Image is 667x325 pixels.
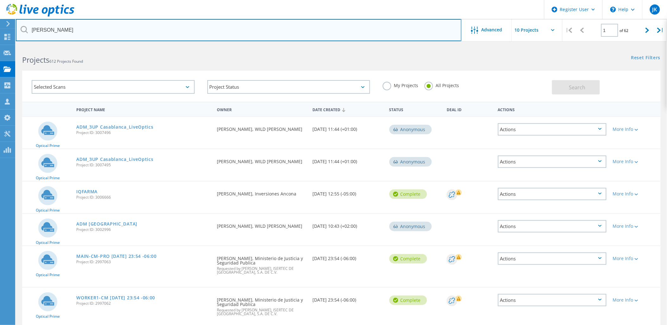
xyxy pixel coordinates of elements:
span: 612 Projects Found [49,59,83,64]
span: Advanced [481,28,502,32]
div: Actions [498,294,607,306]
div: [DATE] 11:44 (+01:00) [310,117,386,138]
span: Project ID: 3007496 [76,131,211,135]
b: Projects [22,55,49,65]
div: [PERSON_NAME], WILD [PERSON_NAME] [214,117,310,138]
span: Optical Prime [36,273,60,277]
label: My Projects [383,82,418,88]
div: [DATE] 11:44 (+01:00) [310,149,386,170]
div: Deal Id [444,103,494,115]
span: Project ID: 3002996 [76,228,211,232]
span: Requested by [PERSON_NAME], ISERTEC DE [GEOGRAPHIC_DATA], S.A. DE C.V. [217,308,306,316]
div: | [654,19,667,41]
span: Project ID: 3007495 [76,163,211,167]
a: ADM_3UP Casablanca_LiveOptics [76,157,153,162]
div: Actions [498,220,607,233]
div: More Info [613,224,658,228]
div: More Info [613,159,658,164]
span: Project ID: 3006666 [76,195,211,199]
a: ADM_3UP Casablanca_LiveOptics [76,125,153,129]
label: All Projects [425,82,459,88]
a: MAIN-CM-PRO [DATE] 23:54 -06:00 [76,254,157,258]
span: Optical Prime [36,144,60,148]
div: [DATE] 23:54 (-06:00) [310,246,386,267]
a: Reset Filters [631,55,661,61]
span: Requested by [PERSON_NAME], ISERTEC DE [GEOGRAPHIC_DATA], S.A. DE C.V. [217,267,306,274]
span: Optical Prime [36,315,60,318]
span: JK [652,7,657,12]
div: Complete [389,254,427,264]
a: Live Optics Dashboard [6,13,74,18]
div: [PERSON_NAME], Ministerio de Justicia y Seguridad Publica [214,246,310,281]
button: Search [552,80,600,94]
div: Actions [498,188,607,200]
div: [PERSON_NAME], WILD [PERSON_NAME] [214,149,310,170]
input: Search projects by name, owner, ID, company, etc [16,19,462,41]
div: [DATE] 10:43 (+02:00) [310,214,386,235]
div: Actions [498,252,607,265]
div: Project Status [207,80,370,94]
div: Project Name [73,103,214,115]
div: Date Created [310,103,386,115]
div: Anonymous [389,125,432,134]
div: Status [386,103,444,115]
div: [DATE] 23:54 (-06:00) [310,288,386,309]
div: Owner [214,103,310,115]
div: [DATE] 12:55 (-05:00) [310,182,386,202]
div: More Info [613,298,658,302]
span: Optical Prime [36,176,60,180]
div: [PERSON_NAME], Ministerio de Justicia y Seguridad Publica [214,288,310,322]
span: Optical Prime [36,241,60,245]
div: Complete [389,189,427,199]
span: of 62 [620,28,629,33]
div: Actions [495,103,610,115]
div: More Info [613,127,658,131]
div: [PERSON_NAME], Inversiones Ancona [214,182,310,202]
div: Selected Scans [32,80,195,94]
div: [PERSON_NAME], WILD [PERSON_NAME] [214,214,310,235]
div: Anonymous [389,222,432,231]
span: Project ID: 2997062 [76,302,211,305]
div: Complete [389,296,427,305]
a: ADM [GEOGRAPHIC_DATA] [76,222,137,226]
span: Search [569,84,586,91]
a: WORKER1-CM [DATE] 23:54 -06:00 [76,296,155,300]
div: Anonymous [389,157,432,167]
div: | [563,19,576,41]
div: Actions [498,156,607,168]
a: IQFARMA [76,189,98,194]
div: More Info [613,256,658,261]
span: Optical Prime [36,208,60,212]
div: Actions [498,123,607,136]
svg: \n [610,7,616,12]
div: More Info [613,192,658,196]
span: Project ID: 2997063 [76,260,211,264]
